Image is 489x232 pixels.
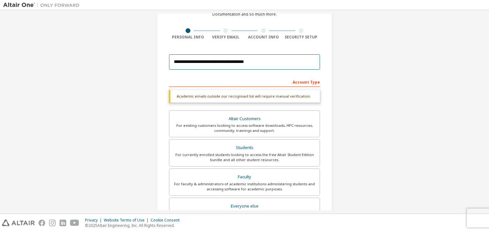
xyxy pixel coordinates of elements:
img: altair_logo.svg [2,220,35,226]
div: Website Terms of Use [104,218,151,223]
div: Altair Customers [173,114,316,123]
p: © 2025 Altair Engineering, Inc. All Rights Reserved. [85,223,183,228]
div: Academic emails outside our recognised list will require manual verification. [169,90,320,103]
div: Security Setup [282,35,320,40]
div: Account Info [244,35,282,40]
div: For currently enrolled students looking to access the free Altair Student Edition bundle and all ... [173,152,316,162]
div: Verify Email [207,35,245,40]
div: Faculty [173,173,316,181]
div: Everyone else [173,202,316,211]
div: For existing customers looking to access software downloads, HPC resources, community, trainings ... [173,123,316,133]
div: Privacy [85,218,104,223]
div: For faculty & administrators of academic institutions administering students and accessing softwa... [173,181,316,192]
div: Students [173,143,316,152]
img: youtube.svg [70,220,79,226]
div: Personal Info [169,35,207,40]
div: Cookie Consent [151,218,183,223]
img: instagram.svg [49,220,56,226]
img: linkedin.svg [60,220,66,226]
img: Altair One [3,2,83,8]
img: facebook.svg [39,220,45,226]
div: Account Type [169,77,320,87]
